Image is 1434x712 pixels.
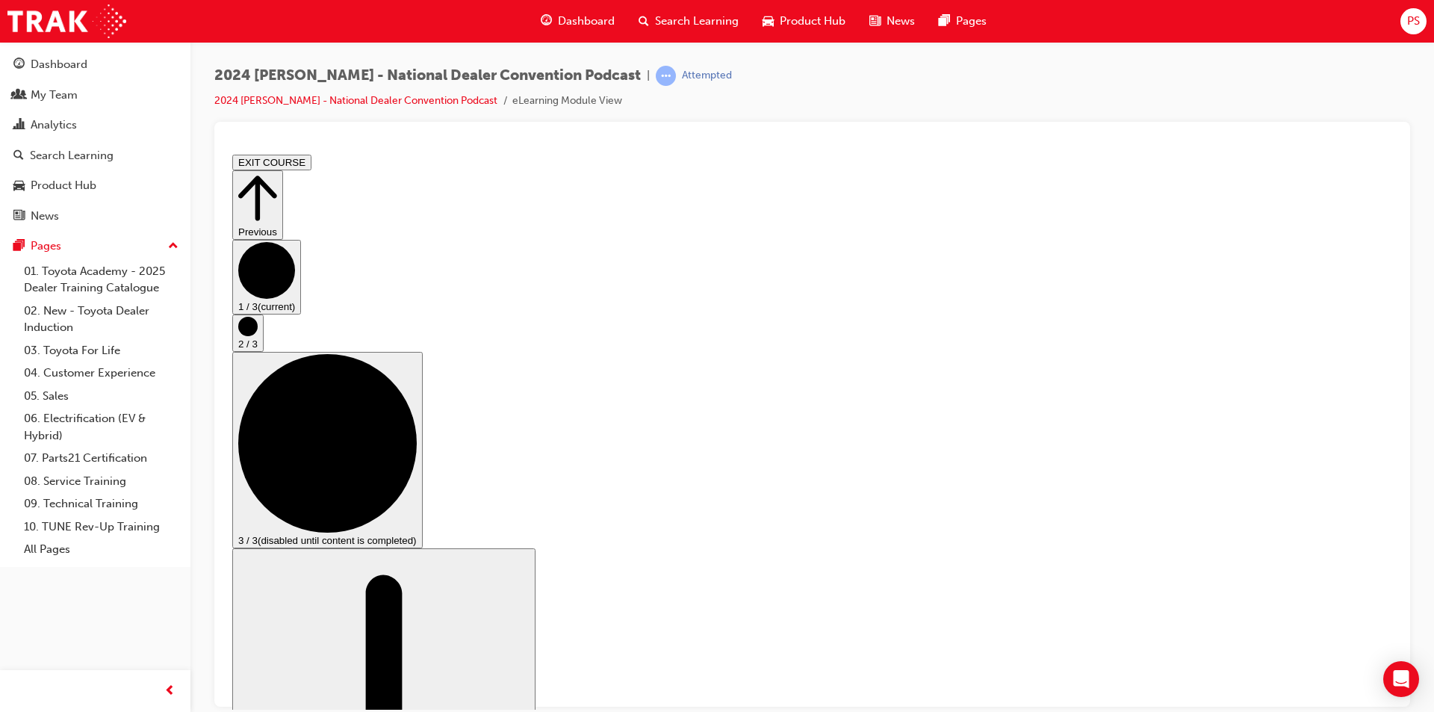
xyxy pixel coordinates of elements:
[6,203,196,400] button: 3 / 3(disabled until content is completed)
[18,447,184,470] a: 07. Parts21 Certification
[18,362,184,385] a: 04. Customer Experience
[13,89,25,102] span: people-icon
[13,210,25,223] span: news-icon
[31,238,61,255] div: Pages
[6,202,184,230] a: News
[6,91,75,166] button: 1 / 3(current)
[31,152,69,164] span: (current)
[763,12,774,31] span: car-icon
[6,142,184,170] a: Search Learning
[6,6,85,22] button: EXIT COURSE
[639,12,649,31] span: search-icon
[18,538,184,561] a: All Pages
[682,69,732,83] div: Attempted
[655,13,739,30] span: Search Learning
[6,48,184,232] button: DashboardMy TeamAnalyticsSearch LearningProduct HubNews
[7,4,126,38] img: Trak
[529,6,627,37] a: guage-iconDashboard
[31,56,87,73] div: Dashboard
[18,407,184,447] a: 06. Electrification (EV & Hybrid)
[857,6,927,37] a: news-iconNews
[1383,661,1419,697] div: Open Intercom Messenger
[12,386,31,397] span: 3 / 3
[13,240,25,253] span: pages-icon
[6,166,37,203] button: 2 / 3
[541,12,552,31] span: guage-icon
[1400,8,1427,34] button: PS
[168,237,179,256] span: up-icon
[164,682,176,701] span: prev-icon
[12,152,31,164] span: 1 / 3
[780,13,845,30] span: Product Hub
[558,13,615,30] span: Dashboard
[31,87,78,104] div: My Team
[6,81,184,109] a: My Team
[512,93,622,110] li: eLearning Module View
[927,6,999,37] a: pages-iconPages
[627,6,751,37] a: search-iconSearch Learning
[18,385,184,408] a: 05. Sales
[1407,13,1420,30] span: PS
[30,147,114,164] div: Search Learning
[31,386,190,397] span: (disabled until content is completed)
[939,12,950,31] span: pages-icon
[12,190,31,201] span: 2 / 3
[31,117,77,134] div: Analytics
[18,300,184,339] a: 02. New - Toyota Dealer Induction
[13,179,25,193] span: car-icon
[656,66,676,86] span: learningRecordVerb_ATTEMPT-icon
[647,67,650,84] span: |
[869,12,881,31] span: news-icon
[6,51,184,78] a: Dashboard
[12,78,51,89] span: Previous
[214,67,641,84] span: 2024 [PERSON_NAME] - National Dealer Convention Podcast
[18,492,184,516] a: 09. Technical Training
[18,260,184,300] a: 01. Toyota Academy - 2025 Dealer Training Catalogue
[6,232,184,260] button: Pages
[6,22,57,91] button: Previous
[13,149,24,163] span: search-icon
[18,339,184,362] a: 03. Toyota For Life
[18,470,184,493] a: 08. Service Training
[13,58,25,72] span: guage-icon
[31,177,96,194] div: Product Hub
[887,13,915,30] span: News
[6,172,184,199] a: Product Hub
[6,111,184,139] a: Analytics
[18,516,184,539] a: 10. TUNE Rev-Up Training
[31,208,59,225] div: News
[751,6,857,37] a: car-iconProduct Hub
[956,13,987,30] span: Pages
[214,94,497,107] a: 2024 [PERSON_NAME] - National Dealer Convention Podcast
[13,119,25,132] span: chart-icon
